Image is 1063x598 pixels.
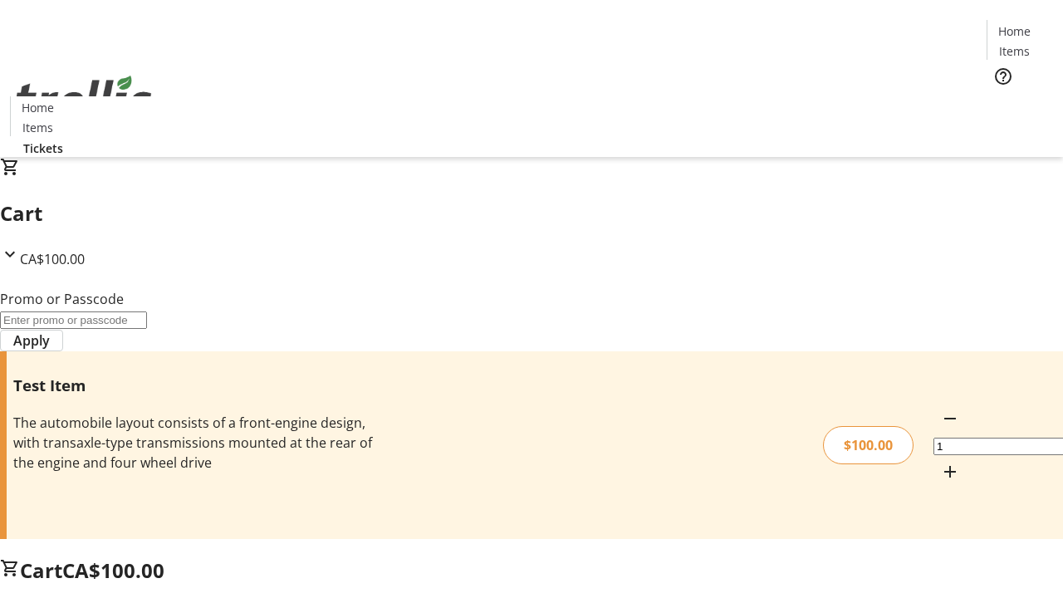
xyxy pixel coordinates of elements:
span: Tickets [23,140,63,157]
img: Orient E2E Organization cpyRnFWgv2's Logo [10,57,158,140]
div: $100.00 [823,426,914,464]
span: Tickets [1000,96,1040,114]
span: Items [999,42,1030,60]
a: Items [11,119,64,136]
span: CA$100.00 [62,556,164,584]
div: The automobile layout consists of a front-engine design, with transaxle-type transmissions mounte... [13,413,376,473]
a: Items [987,42,1041,60]
span: Items [22,119,53,136]
a: Home [987,22,1041,40]
button: Help [987,60,1020,93]
span: Home [22,99,54,116]
span: CA$100.00 [20,250,85,268]
span: Apply [13,331,50,350]
a: Tickets [10,140,76,157]
a: Home [11,99,64,116]
button: Decrement by one [933,402,967,435]
a: Tickets [987,96,1053,114]
button: Increment by one [933,455,967,488]
span: Home [998,22,1031,40]
h3: Test Item [13,374,376,397]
